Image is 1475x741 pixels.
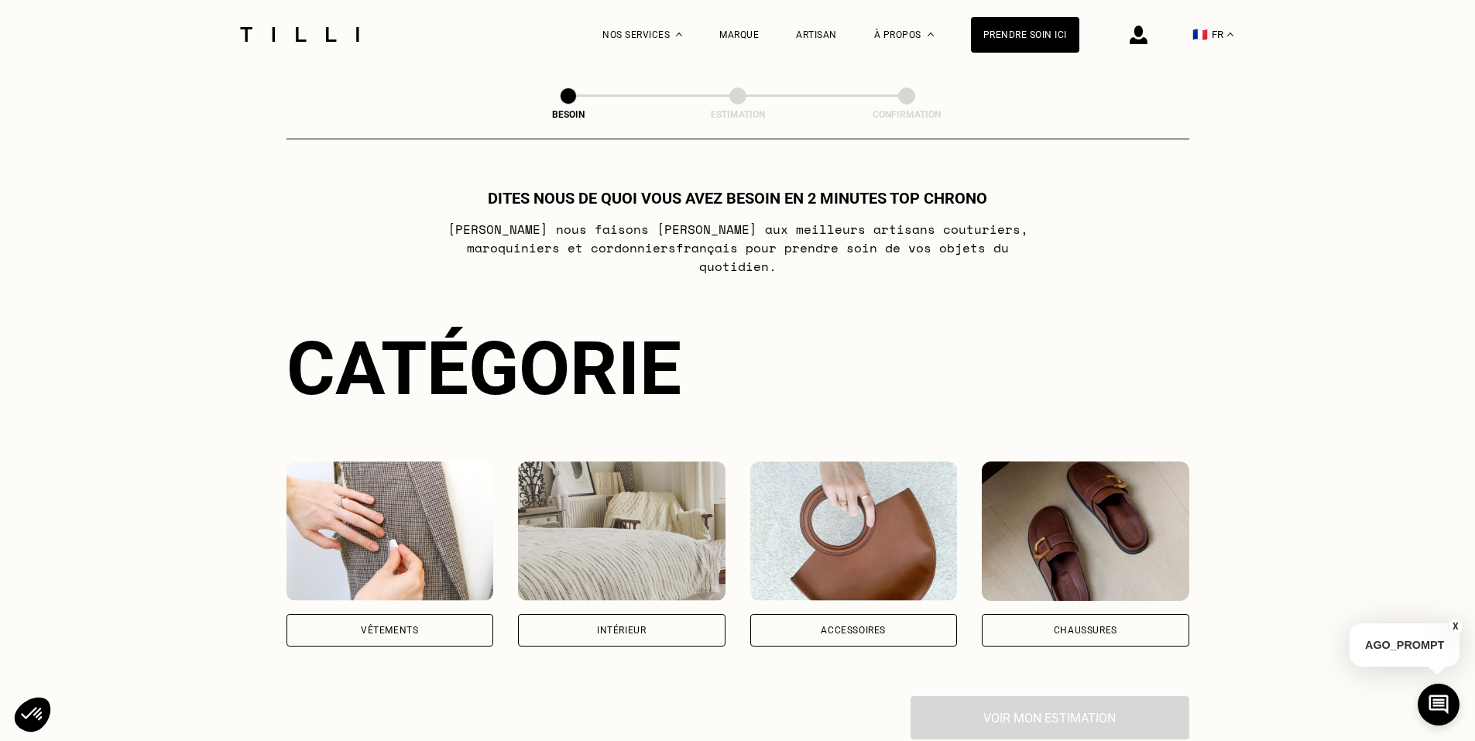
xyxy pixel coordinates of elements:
[430,220,1045,276] p: [PERSON_NAME] nous faisons [PERSON_NAME] aux meilleurs artisans couturiers , maroquiniers et cord...
[982,461,1189,601] img: Chaussures
[1227,33,1233,36] img: menu déroulant
[597,626,646,635] div: Intérieur
[1192,27,1208,42] span: 🇫🇷
[488,189,987,208] h1: Dites nous de quoi vous avez besoin en 2 minutes top chrono
[971,17,1079,53] a: Prendre soin ici
[796,29,837,40] a: Artisan
[928,33,934,36] img: Menu déroulant à propos
[1448,618,1463,635] button: X
[235,27,365,42] img: Logo du service de couturière Tilli
[361,626,418,635] div: Vêtements
[719,29,759,40] a: Marque
[286,461,494,601] img: Vêtements
[676,33,682,36] img: Menu déroulant
[750,461,958,601] img: Accessoires
[1130,26,1147,44] img: icône connexion
[491,109,646,120] div: Besoin
[821,626,886,635] div: Accessoires
[1054,626,1117,635] div: Chaussures
[286,325,1189,412] div: Catégorie
[518,461,725,601] img: Intérieur
[1350,623,1460,667] p: AGO_PROMPT
[829,109,984,120] div: Confirmation
[660,109,815,120] div: Estimation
